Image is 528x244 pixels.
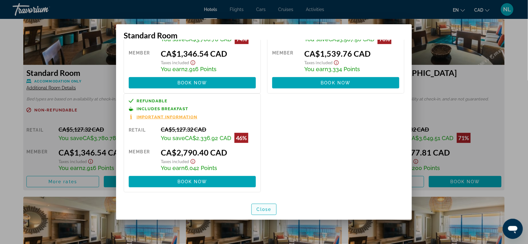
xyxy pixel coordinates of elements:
span: 3,334 Points [328,66,360,72]
div: 46% [234,133,248,143]
button: Book now [272,77,399,88]
span: Taxes included [161,159,189,164]
div: Retail [129,126,156,143]
div: CA$1,539.76 CAD [304,49,399,58]
span: 6,042 Points [185,165,217,171]
span: 2,916 Points [185,66,216,72]
span: You earn [161,66,185,72]
span: Book now [321,80,351,85]
span: You earn [304,66,328,72]
button: Important Information [129,114,197,120]
div: Member [129,148,156,171]
div: Member [129,49,156,72]
a: Refundable [129,99,256,103]
span: Book now [177,179,207,184]
button: Book now [129,176,256,187]
span: Includes Breakfast [137,107,188,111]
iframe: Button to launch messaging window [503,219,523,239]
span: You save [161,135,185,141]
div: Member [272,49,300,72]
span: Taxes included [161,60,189,65]
span: Refundable [137,99,167,103]
button: Show Taxes and Fees disclaimer [189,58,197,65]
span: Important Information [137,115,197,119]
h3: Standard Room [124,31,404,40]
button: Show Taxes and Fees disclaimer [189,157,197,164]
span: CA$2,336.92 CAD [185,135,231,141]
span: You earn [161,165,185,171]
span: Close [256,207,272,212]
span: Book now [177,80,207,85]
div: CA$5,127.32 CAD [161,126,256,133]
span: Taxes included [304,60,333,65]
button: Show Taxes and Fees disclaimer [333,58,340,65]
button: Book now [129,77,256,88]
div: CA$2,790.40 CAD [161,148,256,157]
button: Close [251,204,277,215]
div: CA$1,346.54 CAD [161,49,256,58]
